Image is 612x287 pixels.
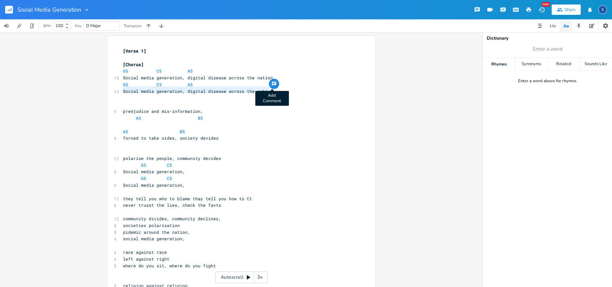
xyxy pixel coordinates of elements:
[535,4,548,15] button: New
[198,115,203,121] span: B5
[483,58,515,71] div: Rhymes
[43,24,51,28] div: BPM
[269,79,279,89] button: Add Comment
[123,229,190,235] span: pidemic around the nation,
[75,24,81,28] div: Key
[215,272,268,283] div: Autoscroll
[123,216,221,222] span: community divides, community declines,
[123,108,203,114] span: predjudice and mis-information,
[141,162,146,168] span: G5
[124,24,141,28] div: Transpose
[157,82,162,87] span: C5
[518,78,577,84] div: Enter a word above for rhymes.
[565,7,576,13] div: Share
[180,129,185,134] span: B5
[123,169,185,174] span: Social media generation,
[123,202,221,208] span: never trusst the lies, check the favts
[254,272,266,283] div: 3x
[123,135,219,141] span: forced to take sides, society devides
[598,2,607,17] button: S
[86,23,101,29] span: D Major
[141,175,146,181] span: G5
[123,256,169,262] span: left against right
[123,155,221,161] span: polarise the people, community devides
[123,75,273,81] span: Social media generation, digital disease across the nation
[123,88,273,94] span: Social media generation, digital disease across the nation
[188,68,193,74] span: A5
[123,129,128,134] span: A5
[123,249,167,255] span: race against race
[123,182,185,188] span: Social media generation,
[167,175,172,181] span: C5
[487,36,608,41] div: Dictionary
[548,58,580,71] div: Related
[157,68,162,74] span: C5
[598,5,607,14] div: Steve Ellis
[136,115,141,121] span: A5
[123,68,128,74] span: G5
[123,263,216,269] span: where do you sit, where do you fight
[580,58,612,71] div: Sounds Like
[552,5,581,15] button: Share
[123,48,146,54] span: [Verse 1]
[123,236,185,242] span: social media generation,
[123,62,144,67] span: [Chorus]
[515,58,547,71] div: Synonyms
[123,82,128,87] span: G5
[17,7,81,13] span: Social Media Generation
[123,196,252,202] span: they tell you who to blame thay tell you how to Ct
[542,2,550,7] div: New
[533,45,562,53] span: Enter a word
[167,162,172,168] span: C5
[188,82,193,87] span: A5
[123,223,180,228] span: societies polarisation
